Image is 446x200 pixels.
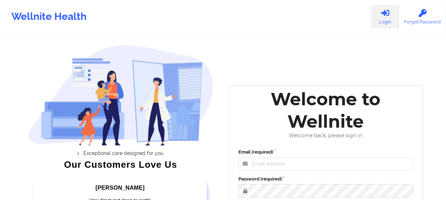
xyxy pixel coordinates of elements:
[371,5,399,28] a: Login
[95,185,144,191] span: [PERSON_NAME]
[399,5,446,28] a: Forgot Password
[238,149,413,156] label: Email (required)
[238,176,413,183] label: Password (required)
[233,88,418,133] div: Welcome to Wellnite
[238,157,413,171] input: Email address
[233,133,418,139] div: Welcome back, please sign in
[28,161,213,168] div: Our Customers Love Us
[28,45,213,145] img: wellnite-auth-hero_200.c722682e.png
[34,150,213,156] li: Exceptional care designed for you.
